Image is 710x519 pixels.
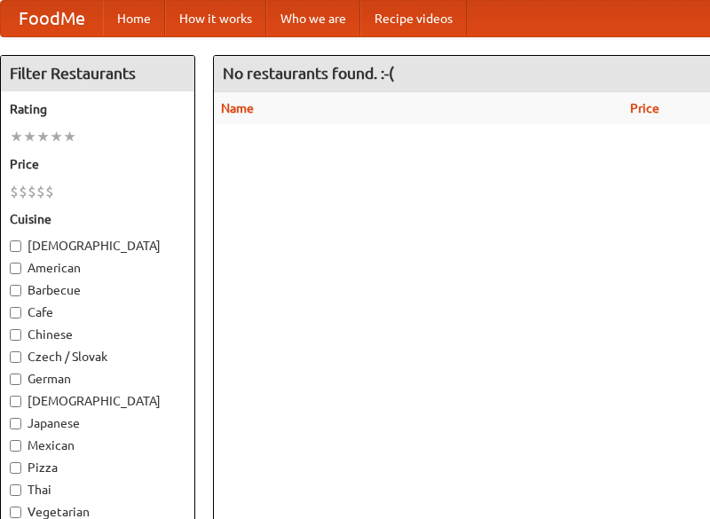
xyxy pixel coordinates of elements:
li: ★ [50,127,63,146]
a: FoodMe [1,1,103,36]
label: Mexican [10,436,185,454]
h4: Filter Restaurants [1,56,194,91]
a: Price [630,101,659,115]
label: Barbecue [10,281,185,299]
li: $ [10,182,19,201]
li: $ [36,182,45,201]
li: ★ [10,127,23,146]
a: Home [103,1,165,36]
li: $ [45,182,54,201]
label: German [10,370,185,388]
input: Vegetarian [10,507,21,518]
li: $ [19,182,28,201]
input: Japanese [10,418,21,429]
h5: Cuisine [10,210,185,228]
input: Cafe [10,307,21,318]
label: Thai [10,481,185,499]
li: ★ [23,127,36,146]
input: Czech / Slovak [10,351,21,363]
input: [DEMOGRAPHIC_DATA] [10,396,21,407]
a: Name [221,101,254,115]
input: Chinese [10,329,21,341]
label: Pizza [10,459,185,476]
label: American [10,259,185,277]
li: ★ [36,127,50,146]
a: Who we are [266,1,360,36]
input: Barbecue [10,285,21,296]
li: $ [28,182,36,201]
label: Cafe [10,303,185,321]
label: Czech / Slovak [10,348,185,366]
input: Mexican [10,440,21,452]
input: [DEMOGRAPHIC_DATA] [10,240,21,252]
label: [DEMOGRAPHIC_DATA] [10,237,185,255]
input: Thai [10,484,21,496]
a: Recipe videos [360,1,467,36]
h5: Rating [10,100,185,118]
a: How it works [165,1,266,36]
li: ★ [63,127,76,146]
input: German [10,374,21,385]
input: American [10,263,21,274]
label: [DEMOGRAPHIC_DATA] [10,392,185,410]
h5: Price [10,155,185,173]
input: Pizza [10,462,21,474]
label: Chinese [10,326,185,343]
ng-pluralize: No restaurants found. :-( [223,65,394,82]
label: Japanese [10,414,185,432]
